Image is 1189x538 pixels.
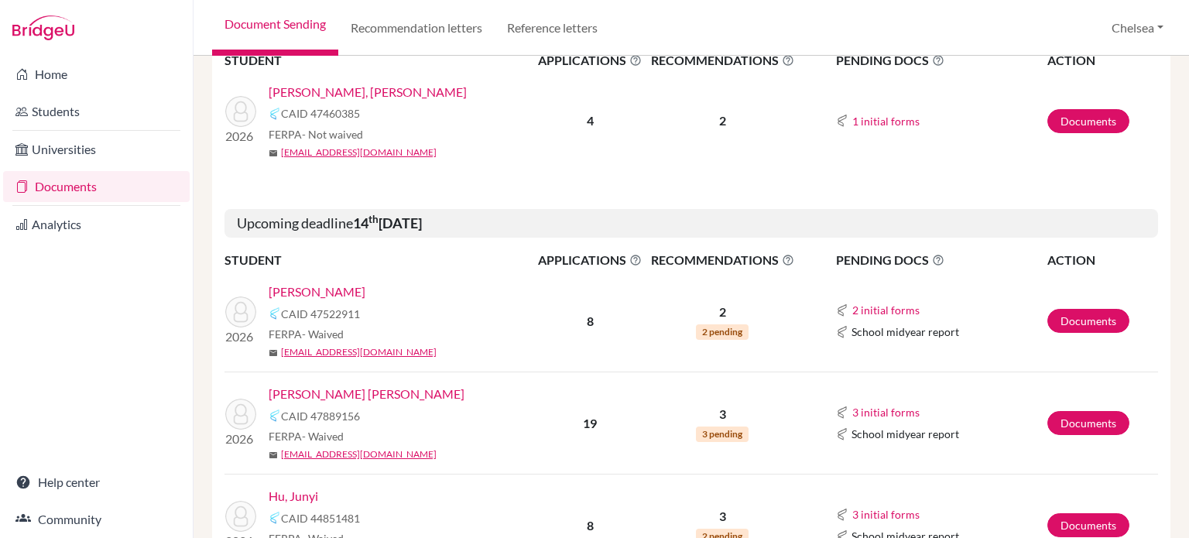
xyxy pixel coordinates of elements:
a: [PERSON_NAME], [PERSON_NAME] [269,83,467,101]
span: 2 pending [696,324,749,340]
span: 3 pending [696,427,749,442]
th: ACTION [1047,250,1158,270]
a: Hu, Junyi [269,487,318,505]
button: Chelsea [1105,13,1170,43]
a: Community [3,504,190,535]
b: 14 [DATE] [353,214,422,231]
img: Common App logo [269,307,281,320]
sup: th [368,213,379,225]
span: CAID 44851481 [281,510,360,526]
span: FERPA [269,126,363,142]
span: - Not waived [302,128,363,141]
img: Common App logo [836,304,848,317]
b: 19 [583,416,597,430]
img: Byrkjeland, Mikael [225,296,256,327]
span: FERPA [269,428,344,444]
img: Common App logo [836,428,848,440]
img: Hu, Junyi [225,501,256,532]
button: 3 initial forms [851,505,920,523]
a: [EMAIL_ADDRESS][DOMAIN_NAME] [281,345,437,359]
p: 2 [646,303,798,321]
img: Common App logo [269,108,281,120]
a: [EMAIL_ADDRESS][DOMAIN_NAME] [281,447,437,461]
img: Chaves Blackman, Thomas [225,399,256,430]
th: ACTION [1047,50,1158,70]
span: PENDING DOCS [836,51,1046,70]
span: - Waived [302,327,344,341]
a: Home [3,59,190,90]
img: Common App logo [269,512,281,524]
p: 2026 [225,127,256,146]
a: Documents [1047,309,1129,333]
a: [PERSON_NAME] [PERSON_NAME] [269,385,464,403]
button: 2 initial forms [851,301,920,319]
img: Common App logo [269,409,281,422]
h5: Upcoming deadline [224,209,1158,238]
a: Documents [3,171,190,202]
img: Moreno Lorenzo, Christian [225,96,256,127]
th: STUDENT [224,50,534,70]
a: Documents [1047,513,1129,537]
th: STUDENT [224,250,534,270]
span: mail [269,451,278,460]
p: 3 [646,507,798,526]
a: Documents [1047,411,1129,435]
span: mail [269,149,278,158]
img: Common App logo [836,509,848,521]
b: 8 [587,314,594,328]
p: 2 [646,111,798,130]
span: CAID 47522911 [281,306,360,322]
span: PENDING DOCS [836,251,1046,269]
a: [PERSON_NAME] [269,283,365,301]
span: - Waived [302,430,344,443]
span: FERPA [269,326,344,342]
a: Analytics [3,209,190,240]
button: 1 initial forms [851,112,920,130]
span: School midyear report [851,426,959,442]
p: 3 [646,405,798,423]
img: Common App logo [836,115,848,127]
b: 8 [587,518,594,533]
p: 2026 [225,327,256,346]
img: Common App logo [836,406,848,419]
b: 4 [587,113,594,128]
span: APPLICATIONS [535,51,645,70]
span: CAID 47889156 [281,408,360,424]
span: APPLICATIONS [535,251,645,269]
span: RECOMMENDATIONS [646,251,798,269]
img: Bridge-U [12,15,74,40]
span: RECOMMENDATIONS [646,51,798,70]
a: Universities [3,134,190,165]
span: School midyear report [851,324,959,340]
a: Students [3,96,190,127]
a: [EMAIL_ADDRESS][DOMAIN_NAME] [281,146,437,159]
span: mail [269,348,278,358]
button: 3 initial forms [851,403,920,421]
a: Help center [3,467,190,498]
img: Common App logo [836,326,848,338]
a: Documents [1047,109,1129,133]
span: CAID 47460385 [281,105,360,122]
p: 2026 [225,430,256,448]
